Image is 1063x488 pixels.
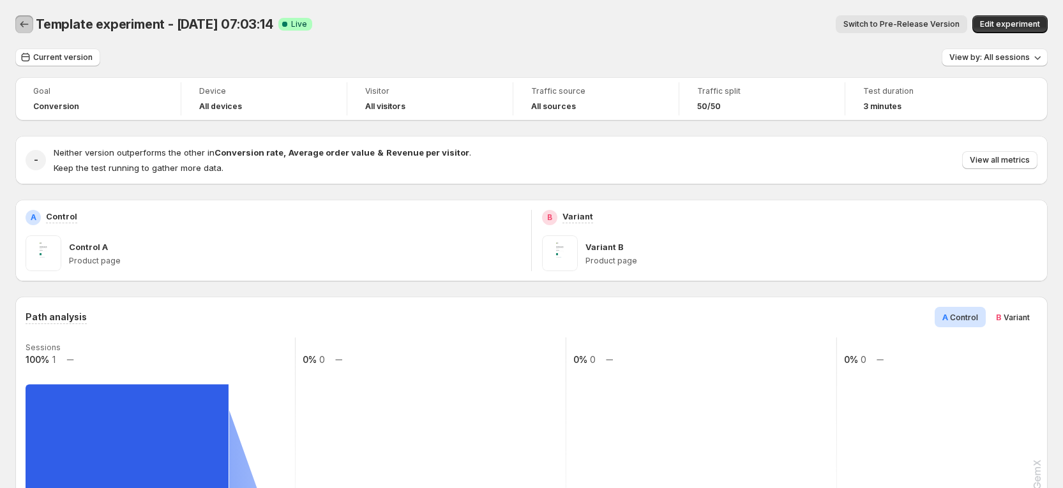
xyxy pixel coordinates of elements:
text: 0 [861,354,866,365]
span: View all metrics [970,155,1030,165]
strong: , [283,147,286,158]
text: 0% [303,354,317,365]
h4: All sources [531,101,576,112]
h2: B [547,212,552,223]
button: Edit experiment [972,15,1048,33]
button: Current version [15,48,100,66]
a: DeviceAll devices [199,85,329,113]
strong: Conversion rate [215,147,283,158]
text: 0% [844,354,858,365]
span: 50/50 [697,101,721,112]
span: Switch to Pre-Release Version [843,19,960,29]
span: Control [950,313,978,322]
span: Neither version outperforms the other in . [54,147,471,158]
h2: A [31,212,36,223]
span: Keep the test running to gather more data. [54,163,223,173]
strong: Average order value [289,147,375,158]
text: 0 [319,354,325,365]
button: View by: All sessions [942,48,1048,66]
span: Template experiment - [DATE] 07:03:14 [36,17,273,32]
text: 0 [590,354,596,365]
text: 1 [52,354,56,365]
a: GoalConversion [33,85,163,113]
img: Control A [26,235,61,271]
span: 3 minutes [863,101,901,112]
p: Control [46,210,77,223]
p: Variant [562,210,593,223]
text: 100% [26,354,49,365]
span: B [996,312,1002,322]
p: Product page [585,256,1037,266]
span: Test duration [863,86,993,96]
span: Edit experiment [980,19,1040,29]
a: Traffic sourceAll sources [531,85,661,113]
span: Visitor [365,86,495,96]
text: Sessions [26,343,61,352]
span: A [942,312,948,322]
p: Control A [69,240,108,253]
h4: All devices [199,101,242,112]
button: Switch to Pre-Release Version [836,15,967,33]
button: View all metrics [962,151,1037,169]
span: Live [291,19,307,29]
h3: Path analysis [26,311,87,323]
a: Traffic split50/50 [697,85,827,113]
p: Product page [69,256,521,266]
span: Traffic split [697,86,827,96]
span: Goal [33,86,163,96]
text: 0% [573,354,587,365]
h2: - [34,154,38,166]
p: Variant B [585,240,624,253]
strong: & [377,147,384,158]
img: Variant B [542,235,578,271]
a: Test duration3 minutes [863,85,993,113]
span: Conversion [33,101,79,112]
h4: All visitors [365,101,405,112]
a: VisitorAll visitors [365,85,495,113]
strong: Revenue per visitor [386,147,469,158]
span: View by: All sessions [949,52,1030,63]
span: Device [199,86,329,96]
span: Current version [33,52,93,63]
button: Back [15,15,33,33]
span: Variant [1004,313,1030,322]
span: Traffic source [531,86,661,96]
